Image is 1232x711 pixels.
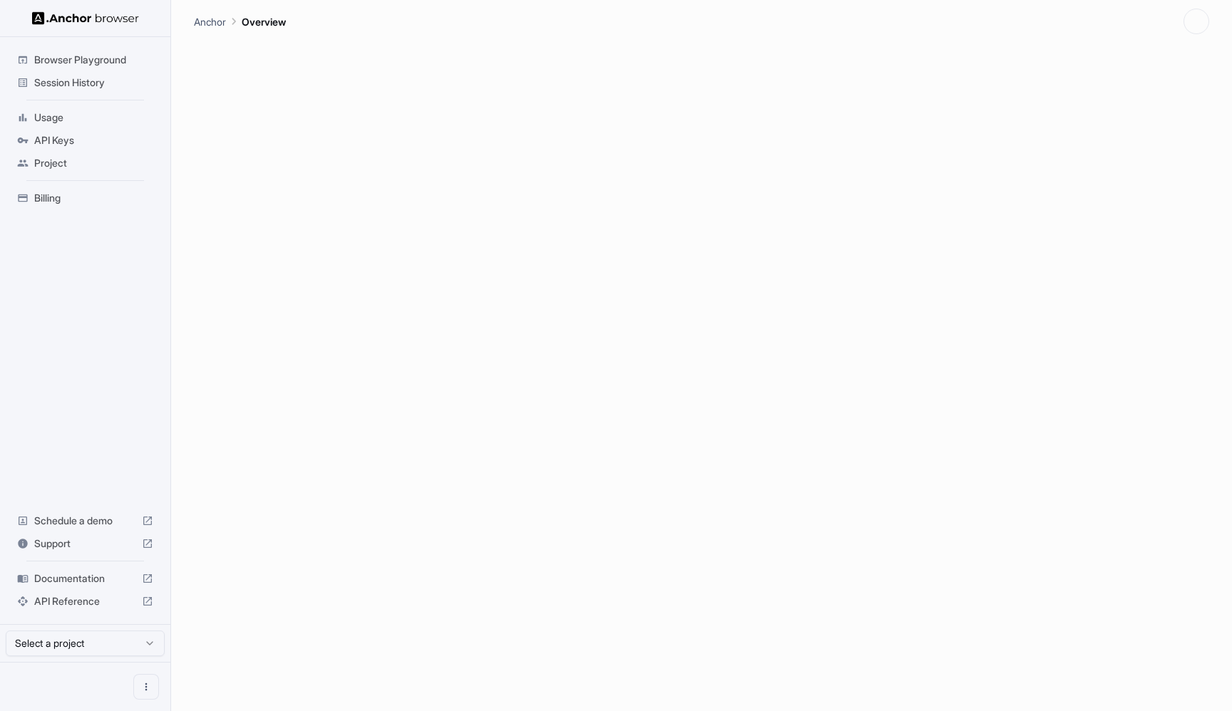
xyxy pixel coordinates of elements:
[11,590,159,613] div: API Reference
[194,14,226,29] p: Anchor
[242,14,286,29] p: Overview
[34,133,153,147] span: API Keys
[11,129,159,152] div: API Keys
[34,514,136,528] span: Schedule a demo
[11,106,159,129] div: Usage
[11,509,159,532] div: Schedule a demo
[34,594,136,608] span: API Reference
[11,71,159,94] div: Session History
[133,674,159,700] button: Open menu
[11,187,159,209] div: Billing
[34,76,153,90] span: Session History
[34,191,153,205] span: Billing
[11,532,159,555] div: Support
[32,11,139,25] img: Anchor Logo
[34,156,153,170] span: Project
[34,53,153,67] span: Browser Playground
[11,48,159,71] div: Browser Playground
[11,567,159,590] div: Documentation
[34,110,153,125] span: Usage
[34,571,136,586] span: Documentation
[194,14,286,29] nav: breadcrumb
[11,152,159,175] div: Project
[34,536,136,551] span: Support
